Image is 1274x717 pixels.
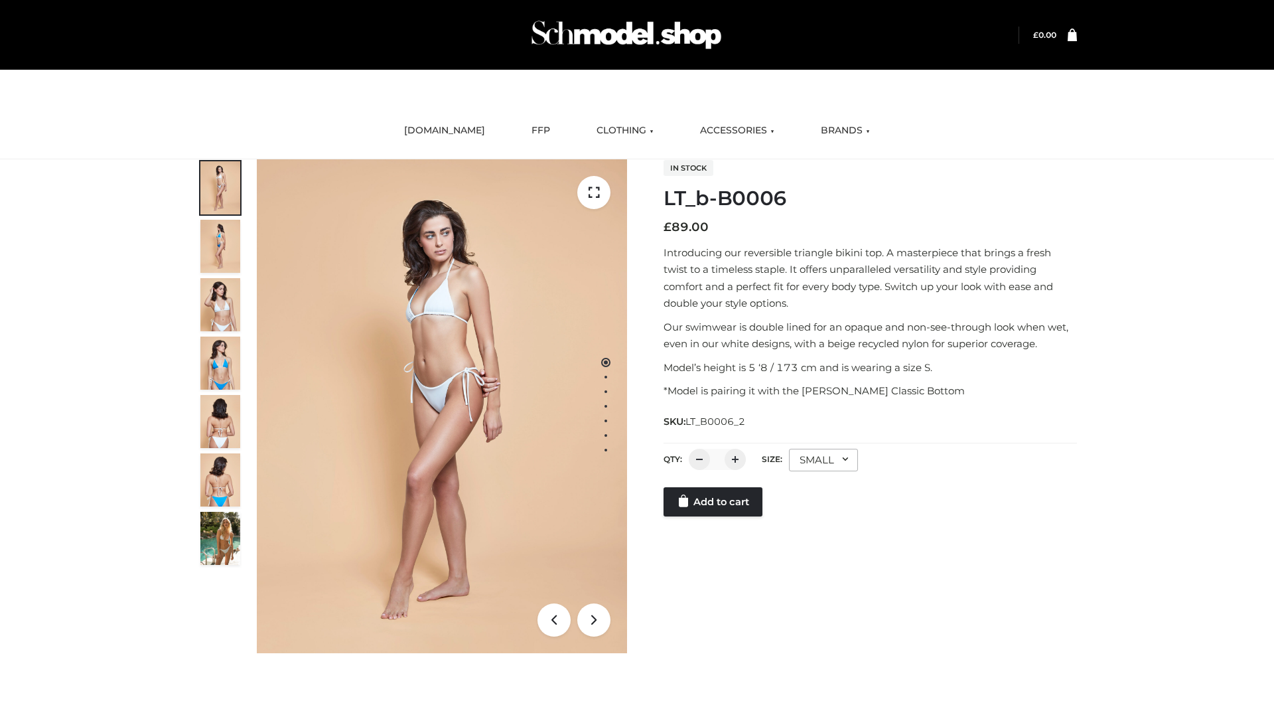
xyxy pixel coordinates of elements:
[664,414,746,430] span: SKU:
[200,453,240,507] img: ArielClassicBikiniTop_CloudNine_AzureSky_OW114ECO_8-scaled.jpg
[1033,30,1038,40] span: £
[522,116,560,145] a: FFP
[200,278,240,331] img: ArielClassicBikiniTop_CloudNine_AzureSky_OW114ECO_3-scaled.jpg
[664,359,1077,376] p: Model’s height is 5 ‘8 / 173 cm and is wearing a size S.
[664,220,709,234] bdi: 89.00
[664,319,1077,353] p: Our swimwear is double lined for an opaque and non-see-through look when wet, even in our white d...
[789,449,858,471] div: SMALL
[811,116,880,145] a: BRANDS
[200,220,240,273] img: ArielClassicBikiniTop_CloudNine_AzureSky_OW114ECO_2-scaled.jpg
[394,116,495,145] a: [DOMAIN_NAME]
[200,512,240,565] img: Arieltop_CloudNine_AzureSky2.jpg
[664,160,713,176] span: In stock
[200,395,240,448] img: ArielClassicBikiniTop_CloudNine_AzureSky_OW114ECO_7-scaled.jpg
[664,454,682,464] label: QTY:
[685,416,745,428] span: LT_B0006_2
[1033,30,1056,40] bdi: 0.00
[200,337,240,390] img: ArielClassicBikiniTop_CloudNine_AzureSky_OW114ECO_4-scaled.jpg
[664,487,762,517] a: Add to cart
[664,220,672,234] span: £
[257,159,627,653] img: LT_b-B0006
[200,161,240,214] img: ArielClassicBikiniTop_CloudNine_AzureSky_OW114ECO_1-scaled.jpg
[587,116,664,145] a: CLOTHING
[664,187,1077,210] h1: LT_b-B0006
[762,454,782,464] label: Size:
[664,244,1077,312] p: Introducing our reversible triangle bikini top. A masterpiece that brings a fresh twist to a time...
[527,9,726,61] img: Schmodel Admin 964
[690,116,784,145] a: ACCESSORIES
[1033,30,1056,40] a: £0.00
[664,382,1077,400] p: *Model is pairing it with the [PERSON_NAME] Classic Bottom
